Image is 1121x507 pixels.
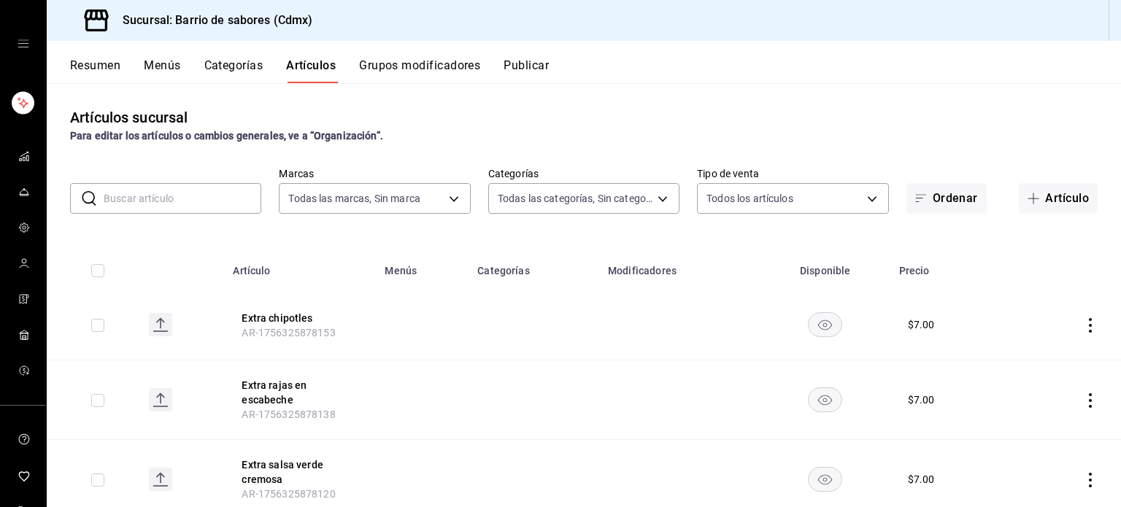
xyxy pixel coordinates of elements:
[242,378,358,407] button: edit-product-location
[469,243,599,290] th: Categorías
[908,472,935,487] div: $ 7.00
[70,58,1121,83] div: navigation tabs
[706,191,793,206] span: Todos los artículos
[504,58,549,83] button: Publicar
[1083,473,1098,487] button: actions
[286,58,336,83] button: Artículos
[242,457,358,487] button: edit-product-location
[70,58,120,83] button: Resumen
[70,107,188,128] div: Artículos sucursal
[1083,393,1098,408] button: actions
[70,130,383,142] strong: Para editar los artículos o cambios generales, ve a “Organización”.
[1083,318,1098,333] button: actions
[908,392,935,407] div: $ 7.00
[111,12,312,29] h3: Sucursal: Barrio de sabores (Cdmx)
[890,243,1017,290] th: Precio
[760,243,890,290] th: Disponible
[104,184,261,213] input: Buscar artículo
[288,191,420,206] span: Todas las marcas, Sin marca
[144,58,180,83] button: Menús
[697,169,888,179] label: Tipo de venta
[18,38,29,50] button: open drawer
[808,387,842,412] button: availability-product
[279,169,470,179] label: Marcas
[599,243,760,290] th: Modificadores
[242,409,335,420] span: AR-1756325878138
[908,317,935,332] div: $ 7.00
[242,488,335,500] span: AR-1756325878120
[204,58,263,83] button: Categorías
[1019,183,1098,214] button: Artículo
[242,311,358,325] button: edit-product-location
[488,169,679,179] label: Categorías
[808,467,842,492] button: availability-product
[498,191,652,206] span: Todas las categorías, Sin categoría
[242,327,335,338] span: AR-1756325878153
[359,58,480,83] button: Grupos modificadores
[224,243,376,290] th: Artículo
[808,312,842,337] button: availability-product
[376,243,469,290] th: Menús
[906,183,987,214] button: Ordenar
